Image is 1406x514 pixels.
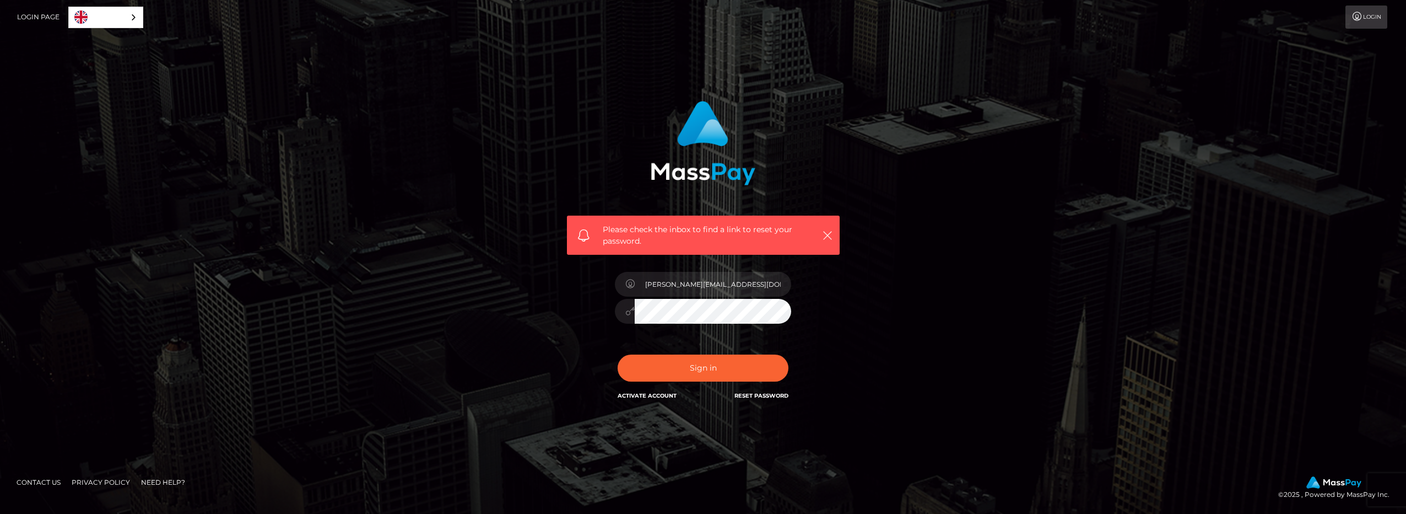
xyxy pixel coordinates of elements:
a: Reset Password [734,392,788,399]
input: E-mail... [635,272,791,297]
div: © 2025 , Powered by MassPay Inc. [1278,476,1398,501]
img: MassPay [1306,476,1361,489]
span: Please check the inbox to find a link to reset your password. [603,224,804,247]
img: MassPay Login [651,101,755,185]
div: Language [68,7,143,28]
aside: Language selected: English [68,7,143,28]
a: Login Page [17,6,60,29]
a: Activate Account [618,392,677,399]
button: Sign in [618,355,788,382]
a: English [69,7,143,28]
a: Login [1345,6,1387,29]
a: Contact Us [12,474,65,491]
